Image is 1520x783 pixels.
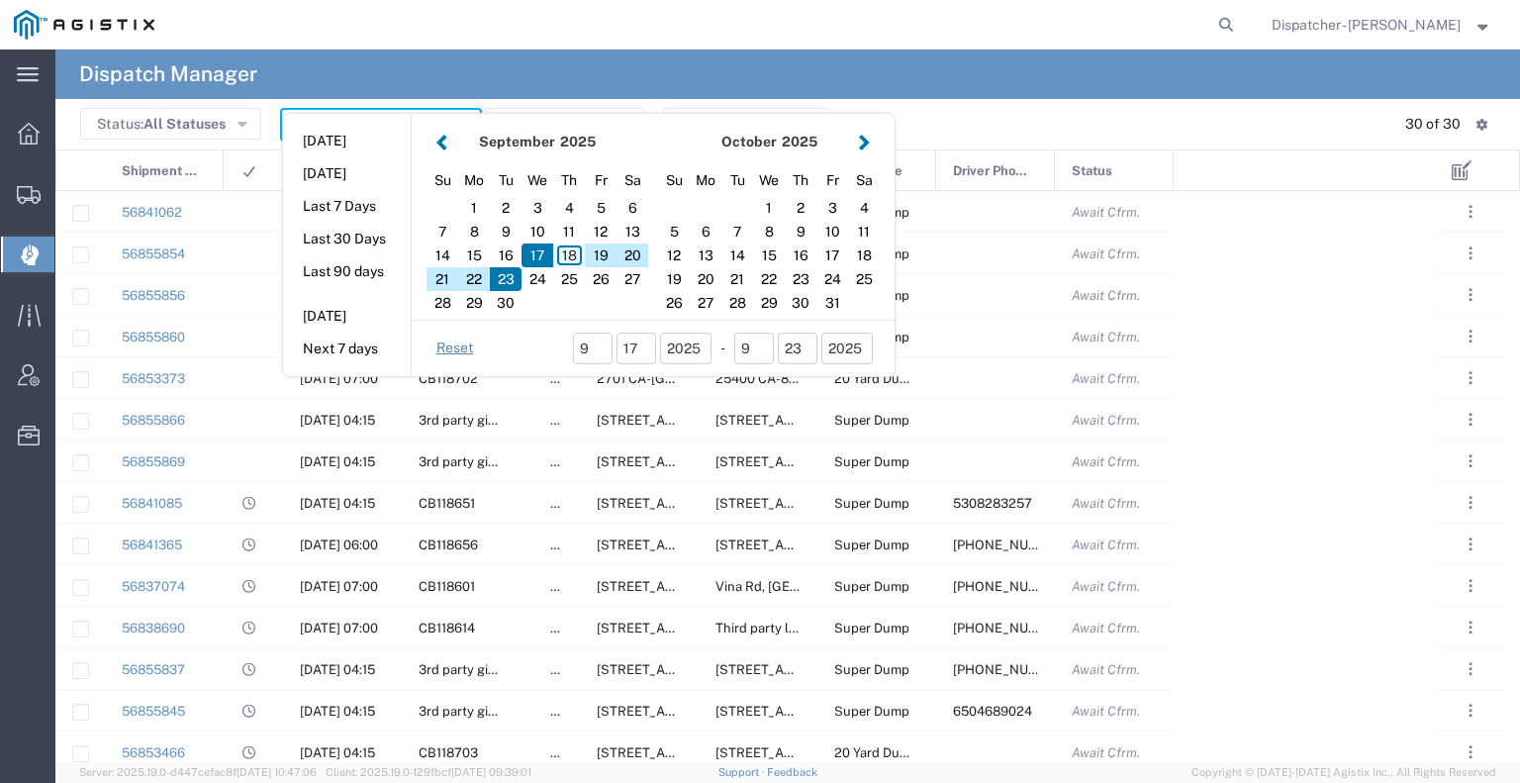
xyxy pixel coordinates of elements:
button: Status:All Statuses [80,108,261,140]
strong: October [721,134,777,149]
span: Await Cfrm. [1072,538,1140,552]
div: 29 [458,291,490,315]
div: 30 [490,291,522,315]
button: [DATE] [283,126,411,156]
span: CB118702 [419,371,478,386]
span: Super Dump [834,662,909,677]
span: Status [1072,150,1112,192]
button: Next 7 days [283,334,411,364]
span: Await Cfrm. [1072,454,1140,469]
div: 11 [848,220,880,244]
a: 56855837 [122,662,185,677]
span: . . . [1469,616,1472,639]
div: 6 [690,220,721,244]
div: 5 [658,220,690,244]
span: Super Dump [834,496,909,511]
a: 56855845 [122,704,185,719]
span: 6501 Florin Perkins Rd, Sacramento, California, United States [597,454,901,469]
span: Third party location, Paradise, California, United States [715,621,1189,636]
div: 4 [848,196,880,220]
button: Last 90 days [283,256,411,287]
span: 09/20/2025, 04:15 [300,413,375,428]
span: . . . [1469,325,1472,348]
div: 14 [721,244,753,267]
div: 8 [458,220,490,244]
div: 10 [522,220,553,244]
img: logo [14,10,154,40]
strong: September [479,134,555,149]
div: 9 [785,220,816,244]
span: 20899 Antler Rd, Lakehead, California, United States [715,454,912,469]
div: Friday [816,165,848,196]
span: Client: 2025.19.0-129fbcf [326,766,531,778]
div: Thursday [785,165,816,196]
div: 23 [490,267,522,291]
span: 09/17/2025, 06:00 [300,538,378,552]
div: 7 [427,220,458,244]
span: . . . [1469,242,1472,265]
div: 18 [848,244,880,267]
span: 20899 Antler Rd, Lakehead, California, United States [715,662,912,677]
div: Saturday [617,165,648,196]
span: 6501 Florin Perkins Rd, Sacramento, California, United States [597,704,901,719]
span: Server: 2025.19.0-d447cefac8f [79,766,317,778]
span: 09/17/2025, 04:15 [300,496,375,511]
div: Sunday [427,165,458,196]
div: 20 [617,244,648,267]
span: 20899 Antler Rd, Lakehead, California, United States [715,704,912,719]
span: 09/19/2025, 07:00 [300,371,378,386]
span: 09/20/2025, 04:15 [300,454,375,469]
button: ... [1457,655,1484,683]
span: Await Cfrm. [1072,704,1140,719]
a: 56855860 [122,330,185,344]
span: false [550,621,580,636]
div: Tuesday [721,165,753,196]
div: 4 [553,196,585,220]
span: 2025 [560,134,596,149]
div: 24 [816,267,848,291]
button: [DATE] [283,301,411,332]
input: mm [573,333,613,364]
div: 6 [617,196,648,220]
span: false [550,745,580,760]
div: 16 [785,244,816,267]
input: dd [778,333,817,364]
div: 30 of 30 [1405,114,1461,135]
a: 56838690 [122,621,185,636]
div: 29 [753,291,785,315]
span: 3rd party giveaway [419,413,532,428]
span: Super Dump [834,454,909,469]
button: Last 7 Days [283,191,411,222]
div: 22 [753,267,785,291]
span: CB118656 [419,538,478,552]
button: ... [1457,240,1484,267]
div: Sunday [658,165,690,196]
span: 10936 Iron Mountain Rd, Redding, California, United States [715,496,912,511]
span: Await Cfrm. [1072,621,1140,636]
span: 6501 Florin Perkins Rd, Sacramento, California, United States [597,662,901,677]
span: 6504689024 [953,704,1032,719]
div: 7 [721,220,753,244]
input: yyyy [821,333,873,364]
div: 21 [721,267,753,291]
span: . . . [1469,408,1472,432]
div: 15 [458,244,490,267]
span: Shipment No. [122,150,202,192]
div: 9 [490,220,522,244]
span: . . . [1469,533,1472,556]
span: 6501 Florin Perkins Rd, Sacramento, California, United States [597,745,901,760]
div: 19 [658,267,690,291]
div: Friday [585,165,617,196]
a: 56841062 [122,205,182,220]
span: 20 Yard Dump Truck [834,745,956,760]
span: 09/17/2025, 07:00 [300,579,378,594]
span: 916-256-6234 [953,538,1070,552]
a: 56853466 [122,745,185,760]
button: Advanced Search [664,108,830,140]
div: 11 [553,220,585,244]
a: 56855856 [122,288,185,303]
a: 56841365 [122,538,182,552]
div: 25 [553,267,585,291]
button: ... [1457,198,1484,226]
input: dd [617,333,656,364]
